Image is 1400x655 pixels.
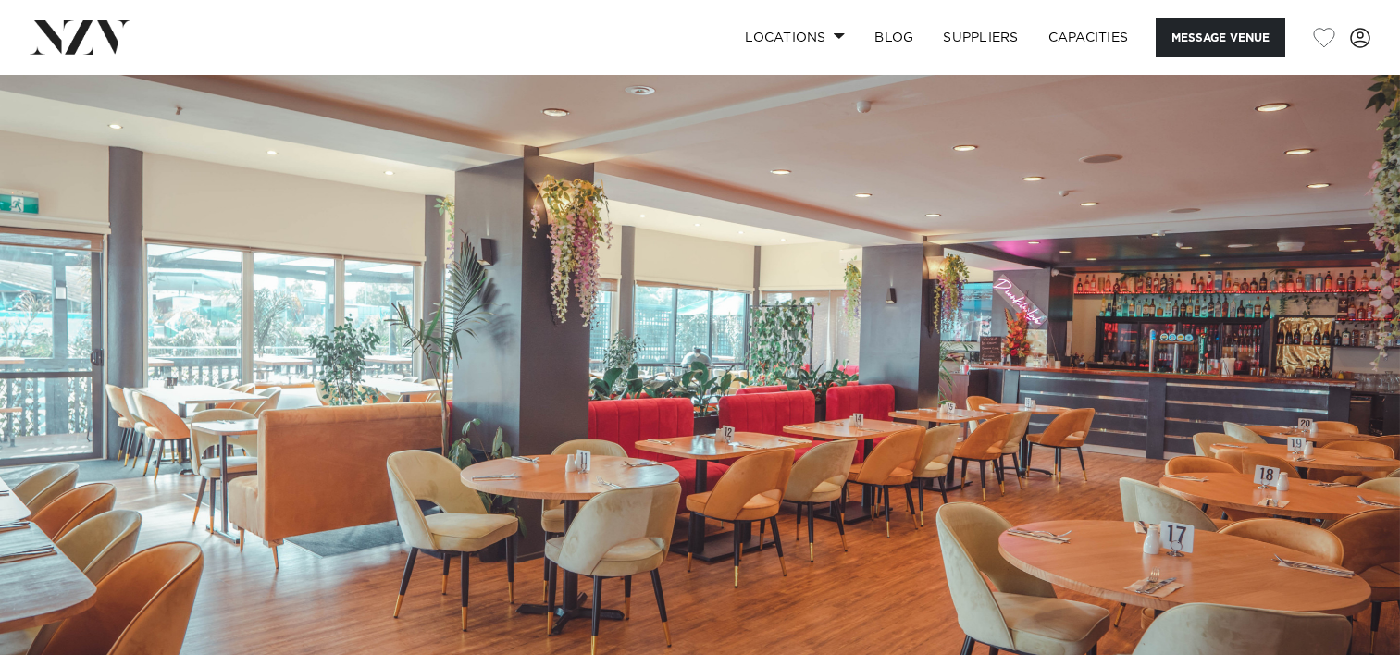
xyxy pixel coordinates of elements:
[1156,18,1285,57] button: Message Venue
[30,20,130,54] img: nzv-logo.png
[730,18,860,57] a: Locations
[860,18,928,57] a: BLOG
[1034,18,1144,57] a: Capacities
[928,18,1033,57] a: SUPPLIERS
